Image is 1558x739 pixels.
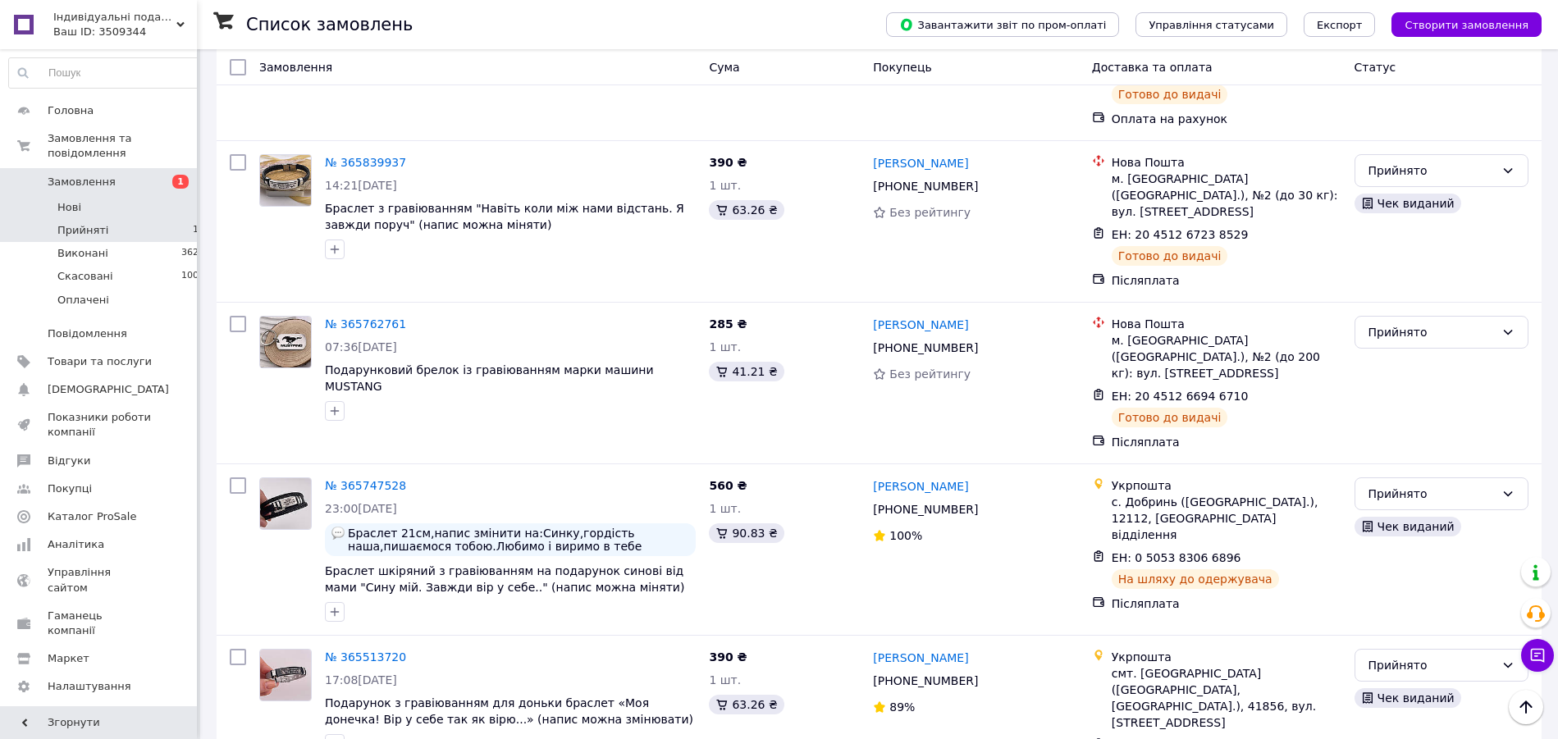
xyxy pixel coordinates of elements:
span: Управління сайтом [48,565,152,595]
span: Без рейтингу [889,206,971,219]
img: Фото товару [260,478,311,529]
div: Готово до видачі [1112,84,1228,104]
span: Браслет з гравіюванням "Навіть коли між нами відстань. Я завжди поруч" (напис можна міняти) [325,202,684,231]
div: [PHONE_NUMBER] [870,669,981,692]
div: [PHONE_NUMBER] [870,175,981,198]
div: 90.83 ₴ [709,523,784,543]
div: Чек виданий [1355,194,1461,213]
div: Чек виданий [1355,688,1461,708]
div: м. [GEOGRAPHIC_DATA] ([GEOGRAPHIC_DATA].), №2 (до 200 кг): вул. [STREET_ADDRESS] [1112,332,1341,381]
button: Створити замовлення [1391,12,1542,37]
span: Скасовані [57,269,113,284]
span: 17:08[DATE] [325,673,397,687]
span: Браслет 21см,напис змінити на:Синку,гордість наша,пишаємося тобою.Любимо і виримо в тебе [348,527,689,553]
span: Статус [1355,61,1396,74]
div: Нова Пошта [1112,316,1341,332]
div: [PHONE_NUMBER] [870,336,981,359]
span: Налаштування [48,679,131,694]
a: № 365513720 [325,650,406,664]
span: 1 шт. [709,179,741,192]
span: 285 ₴ [709,317,747,331]
span: 1 шт. [709,673,741,687]
span: Нові [57,200,81,215]
a: № 365762761 [325,317,406,331]
a: Фото товару [259,477,312,530]
span: 560 ₴ [709,479,747,492]
span: Cума [709,61,739,74]
span: 390 ₴ [709,650,747,664]
button: Експорт [1304,12,1376,37]
a: [PERSON_NAME] [873,155,968,171]
span: Експорт [1317,19,1363,31]
a: [PERSON_NAME] [873,317,968,333]
span: Аналітика [48,537,104,552]
span: Покупці [48,481,92,496]
img: Фото товару [260,155,311,206]
span: Завантажити звіт по пром-оплаті [899,17,1106,32]
div: Прийнято [1368,323,1495,341]
span: Покупець [873,61,931,74]
span: Замовлення та повідомлення [48,131,197,161]
span: Прийняті [57,223,108,238]
div: Чек виданий [1355,517,1461,536]
span: 89% [889,700,915,714]
span: 1 шт. [709,502,741,515]
h1: Список замовлень [246,15,413,34]
div: Ваш ID: 3509344 [53,25,197,39]
span: 14:21[DATE] [325,179,397,192]
span: Головна [48,103,94,118]
button: Наверх [1509,690,1543,724]
span: 1 шт. [709,340,741,354]
div: [PHONE_NUMBER] [870,498,981,521]
button: Завантажити звіт по пром-оплаті [886,12,1119,37]
img: :speech_balloon: [331,527,345,540]
div: Готово до видачі [1112,246,1228,266]
a: Браслет шкіряний з гравіюванням на подарунок синові від мами "Сину мій. Завжди вір у себе.." (нап... [325,564,684,594]
span: Без рейтингу [889,367,971,381]
a: [PERSON_NAME] [873,650,968,666]
div: Післяплата [1112,595,1341,612]
div: Прийнято [1368,485,1495,503]
a: Подарунковий брелок із гравіюванням марки машини MUSTANG [325,363,654,393]
div: Прийнято [1368,656,1495,674]
a: Подарунок з гравіюванням для доньки браслет «Моя донечка! Вір у себе так як вірю...» (напис можна... [325,696,693,726]
span: 07:36[DATE] [325,340,397,354]
img: Фото товару [260,650,311,700]
span: [DEMOGRAPHIC_DATA] [48,382,169,397]
span: Показники роботи компанії [48,410,152,440]
span: Виконані [57,246,108,261]
div: Оплата на рахунок [1112,111,1341,127]
span: Доставка та оплата [1092,61,1213,74]
div: Укрпошта [1112,477,1341,494]
span: Каталог ProSale [48,509,136,524]
div: 63.26 ₴ [709,695,784,714]
input: Пошук [9,58,205,88]
img: Фото товару [260,317,311,367]
div: На шляху до одержувача [1112,569,1279,589]
span: Повідомлення [48,326,127,341]
span: Управління статусами [1149,19,1274,31]
span: Замовлення [259,61,332,74]
span: Індивідуальні подарунки з любов'ю [53,10,176,25]
a: № 365839937 [325,156,406,169]
a: [PERSON_NAME] [873,478,968,495]
div: Післяплата [1112,272,1341,289]
div: 41.21 ₴ [709,362,784,381]
button: Управління статусами [1135,12,1287,37]
span: 23:00[DATE] [325,502,397,515]
div: м. [GEOGRAPHIC_DATA] ([GEOGRAPHIC_DATA].), №2 (до 30 кг): вул. [STREET_ADDRESS] [1112,171,1341,220]
div: с. Добринь ([GEOGRAPHIC_DATA].), 12112, [GEOGRAPHIC_DATA] відділення [1112,494,1341,543]
span: Товари та послуги [48,354,152,369]
span: 1004 [181,269,204,284]
div: Укрпошта [1112,649,1341,665]
span: Гаманець компанії [48,609,152,638]
a: Фото товару [259,649,312,701]
div: 63.26 ₴ [709,200,784,220]
span: ЕН: 20 4512 6723 8529 [1112,228,1249,241]
span: Оплачені [57,293,109,308]
div: смт. [GEOGRAPHIC_DATA] ([GEOGRAPHIC_DATA], [GEOGRAPHIC_DATA].), 41856, вул. [STREET_ADDRESS] [1112,665,1341,731]
a: Фото товару [259,316,312,368]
